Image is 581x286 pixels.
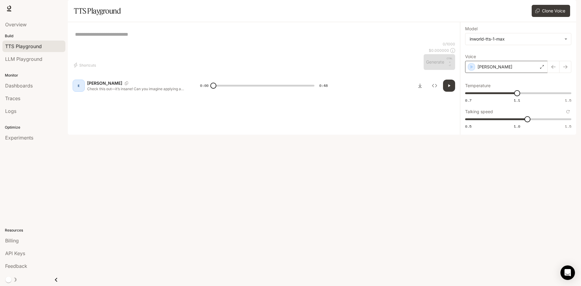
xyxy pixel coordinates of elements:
span: 1.5 [565,124,571,129]
span: 1.5 [565,98,571,103]
div: Open Intercom Messenger [560,265,575,280]
p: 0 / 1000 [443,41,455,47]
button: Inspect [428,80,441,92]
span: 1.1 [514,98,520,103]
p: $ 0.000000 [429,48,449,53]
div: E [74,81,84,90]
button: Shortcuts [73,60,98,70]
span: 1.0 [514,124,520,129]
p: Voice [465,54,476,59]
button: Reset to default [565,108,571,115]
div: inworld-tts-1-max [470,36,561,42]
span: 0.5 [465,124,471,129]
h1: TTS Playground [74,5,121,17]
p: Talking speed [465,110,493,114]
p: [PERSON_NAME] [478,64,512,70]
span: 0.7 [465,98,471,103]
div: inworld-tts-1-max [465,33,571,45]
button: Clone Voice [532,5,570,17]
button: Download audio [414,80,426,92]
p: Temperature [465,84,491,88]
button: Copy Voice ID [122,81,131,85]
p: Model [465,27,478,31]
